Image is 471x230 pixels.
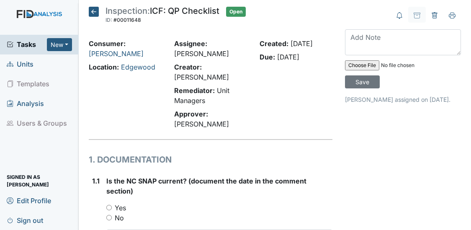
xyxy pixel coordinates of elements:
[174,110,208,118] strong: Approver:
[174,120,229,128] span: [PERSON_NAME]
[260,53,275,61] strong: Due:
[7,58,33,71] span: Units
[174,49,229,58] span: [PERSON_NAME]
[7,39,47,49] a: Tasks
[174,39,207,48] strong: Assignee:
[7,174,72,187] span: Signed in as [PERSON_NAME]
[115,203,126,213] label: Yes
[113,17,141,23] span: #00011648
[106,205,112,210] input: Yes
[7,214,43,227] span: Sign out
[174,86,215,95] strong: Remediator:
[7,194,51,207] span: Edit Profile
[106,215,112,220] input: No
[345,75,380,88] input: Save
[291,39,313,48] span: [DATE]
[174,73,229,81] span: [PERSON_NAME]
[277,53,299,61] span: [DATE]
[89,49,144,58] a: [PERSON_NAME]
[92,176,100,186] label: 1.1
[106,7,219,25] div: ICF: QP Checklist
[121,63,155,71] a: Edgewood
[260,39,288,48] strong: Created:
[115,213,124,223] label: No
[106,6,150,16] span: Inspection:
[47,38,72,51] button: New
[106,17,112,23] span: ID:
[89,39,126,48] strong: Consumer:
[89,153,333,166] h1: 1. DOCUMENTATION
[345,95,461,104] p: [PERSON_NAME] assigned on [DATE].
[89,63,119,71] strong: Location:
[174,63,202,71] strong: Creator:
[226,7,246,17] span: Open
[7,97,44,110] span: Analysis
[106,177,306,195] span: Is the NC SNAP current? (document the date in the comment section)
